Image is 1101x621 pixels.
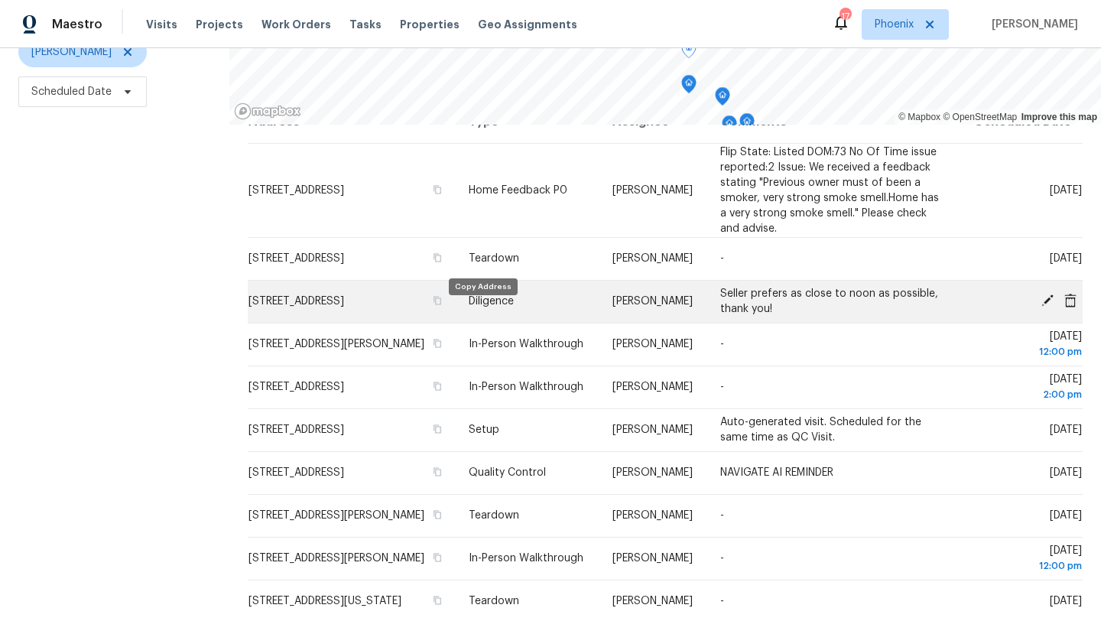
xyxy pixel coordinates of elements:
[248,467,344,478] span: [STREET_ADDRESS]
[612,185,693,196] span: [PERSON_NAME]
[971,545,1082,574] span: [DATE]
[469,510,519,521] span: Teardown
[469,467,546,478] span: Quality Control
[612,424,693,435] span: [PERSON_NAME]
[1050,185,1082,196] span: [DATE]
[971,331,1082,359] span: [DATE]
[469,296,514,307] span: Diligence
[31,84,112,99] span: Scheduled Date
[612,553,693,564] span: [PERSON_NAME]
[612,467,693,478] span: [PERSON_NAME]
[1050,467,1082,478] span: [DATE]
[612,596,693,606] span: [PERSON_NAME]
[943,112,1017,122] a: OpenStreetMap
[248,253,344,264] span: [STREET_ADDRESS]
[971,558,1082,574] div: 12:00 pm
[430,465,444,479] button: Copy Address
[720,467,833,478] span: NAVIGATE AI REMINDER
[469,424,499,435] span: Setup
[612,339,693,350] span: [PERSON_NAME]
[720,553,724,564] span: -
[430,379,444,393] button: Copy Address
[1021,112,1097,122] a: Improve this map
[1050,253,1082,264] span: [DATE]
[349,19,382,30] span: Tasks
[840,9,850,24] div: 17
[469,553,583,564] span: In-Person Walkthrough
[196,17,243,32] span: Projects
[986,17,1078,32] span: [PERSON_NAME]
[469,382,583,392] span: In-Person Walkthrough
[430,593,444,607] button: Copy Address
[1050,424,1082,435] span: [DATE]
[971,387,1082,402] div: 2:00 pm
[248,553,424,564] span: [STREET_ADDRESS][PERSON_NAME]
[430,551,444,564] button: Copy Address
[400,17,460,32] span: Properties
[248,382,344,392] span: [STREET_ADDRESS]
[720,417,921,443] span: Auto-generated visit. Scheduled for the same time as QC Visit.
[720,147,939,234] span: Flip State: Listed DOM:73 No Of Time issue reported:2 Issue: We received a feedback stating "Prev...
[720,339,724,350] span: -
[720,382,724,392] span: -
[430,422,444,436] button: Copy Address
[430,183,444,197] button: Copy Address
[248,510,424,521] span: [STREET_ADDRESS][PERSON_NAME]
[469,339,583,350] span: In-Person Walkthrough
[612,382,693,392] span: [PERSON_NAME]
[720,253,724,264] span: -
[612,253,693,264] span: [PERSON_NAME]
[722,115,737,139] div: Map marker
[898,112,940,122] a: Mapbox
[681,40,697,63] div: Map marker
[612,296,693,307] span: [PERSON_NAME]
[971,374,1082,402] span: [DATE]
[248,596,401,606] span: [STREET_ADDRESS][US_STATE]
[875,17,914,32] span: Phoenix
[248,339,424,350] span: [STREET_ADDRESS][PERSON_NAME]
[261,17,331,32] span: Work Orders
[52,17,102,32] span: Maestro
[720,288,938,314] span: Seller prefers as close to noon as possible, thank you!
[478,17,577,32] span: Geo Assignments
[469,185,567,196] span: Home Feedback P0
[971,344,1082,359] div: 12:00 pm
[234,102,301,120] a: Mapbox homepage
[469,596,519,606] span: Teardown
[430,251,444,265] button: Copy Address
[681,75,697,99] div: Map marker
[1050,596,1082,606] span: [DATE]
[739,113,755,137] div: Map marker
[248,185,344,196] span: [STREET_ADDRESS]
[146,17,177,32] span: Visits
[248,296,344,307] span: [STREET_ADDRESS]
[430,508,444,522] button: Copy Address
[1050,510,1082,521] span: [DATE]
[469,253,519,264] span: Teardown
[1059,294,1082,307] span: Cancel
[1036,294,1059,307] span: Edit
[715,87,730,111] div: Map marker
[248,424,344,435] span: [STREET_ADDRESS]
[31,44,112,60] span: [PERSON_NAME]
[720,596,724,606] span: -
[612,510,693,521] span: [PERSON_NAME]
[720,510,724,521] span: -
